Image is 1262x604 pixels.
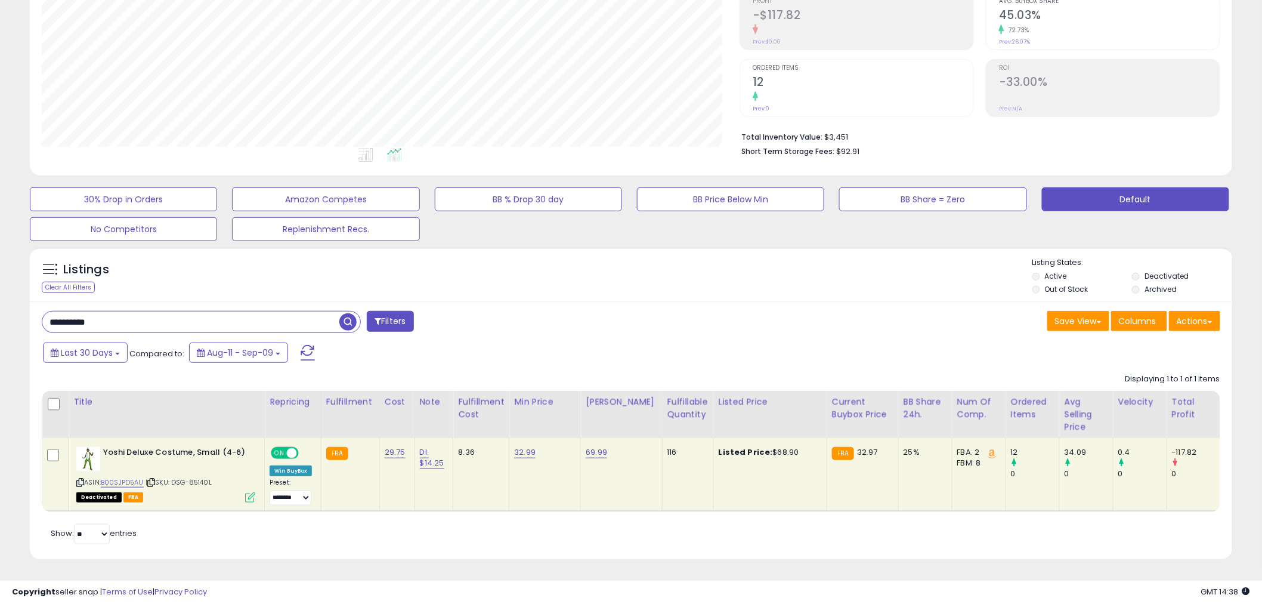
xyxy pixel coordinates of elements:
[999,75,1220,91] h2: -33.00%
[1042,187,1229,211] button: Default
[753,8,973,24] h2: -$117.82
[12,587,207,598] div: seller snap | |
[586,396,657,408] div: [PERSON_NAME]
[420,396,448,408] div: Note
[1065,447,1113,458] div: 34.09
[957,458,997,469] div: FBM: 8
[1111,311,1167,331] button: Columns
[1065,469,1113,479] div: 0
[514,446,536,458] a: 32.99
[999,8,1220,24] h2: 45.03%
[857,446,878,458] span: 32.97
[30,187,217,211] button: 30% Drop in Orders
[832,396,893,421] div: Current Buybox Price
[999,65,1220,72] span: ROI
[1065,396,1108,433] div: Avg Selling Price
[1004,26,1029,35] small: 72.73%
[76,447,255,501] div: ASIN:
[1169,311,1220,331] button: Actions
[297,448,316,458] span: OFF
[586,446,607,458] a: 69.99
[30,217,217,241] button: No Competitors
[420,446,444,469] a: DI: $14.25
[753,65,973,72] span: Ordered Items
[61,347,113,359] span: Last 30 Days
[957,396,1001,421] div: Num of Comp.
[1045,284,1088,294] label: Out of Stock
[839,187,1026,211] button: BB Share = Zero
[270,396,316,408] div: Repricing
[103,447,248,461] b: Yoshi Deluxe Costume, Small (4-6)
[76,447,100,471] img: 31jUwvfFipL._SL40_.jpg
[146,477,212,487] span: | SKU: DSG-85140L
[719,447,818,458] div: $68.90
[42,282,95,293] div: Clear All Filters
[189,343,288,363] button: Aug-11 - Sep-09
[1145,271,1189,281] label: Deactivated
[753,75,973,91] h2: 12
[51,528,137,539] span: Show: entries
[1172,396,1215,421] div: Total Profit
[207,347,273,359] span: Aug-11 - Sep-09
[326,447,348,460] small: FBA
[1119,315,1156,327] span: Columns
[1172,447,1220,458] div: -117.82
[637,187,824,211] button: BB Price Below Min
[43,343,128,363] button: Last 30 Days
[719,446,773,458] b: Listed Price:
[232,217,419,241] button: Replenishment Recs.
[435,187,622,211] button: BB % Drop 30 day
[1145,284,1177,294] label: Archived
[1201,586,1250,597] span: 2025-10-10 14:38 GMT
[270,479,312,506] div: Preset:
[667,447,704,458] div: 116
[458,396,504,421] div: Fulfillment Cost
[514,396,576,408] div: Min Price
[741,129,1211,143] li: $3,451
[154,586,207,597] a: Privacy Policy
[1118,469,1167,479] div: 0
[904,447,943,458] div: 25%
[1118,447,1167,458] div: 0.4
[753,38,781,45] small: Prev: $0.00
[1011,469,1059,479] div: 0
[999,105,1022,112] small: Prev: N/A
[1032,257,1232,269] p: Listing States:
[129,348,184,359] span: Compared to:
[73,396,259,408] div: Title
[102,586,153,597] a: Terms of Use
[123,492,144,503] span: FBA
[101,477,144,488] a: B00SJPD5AU
[741,146,834,156] b: Short Term Storage Fees:
[999,38,1030,45] small: Prev: 26.07%
[458,447,500,458] div: 8.36
[367,311,413,332] button: Filters
[1125,374,1220,385] div: Displaying 1 to 1 of 1 items
[326,396,375,408] div: Fulfillment
[1011,447,1059,458] div: 12
[957,447,997,458] div: FBA: 2
[832,447,854,460] small: FBA
[836,146,859,157] span: $92.91
[753,105,769,112] small: Prev: 0
[1047,311,1109,331] button: Save View
[904,396,947,421] div: BB Share 24h.
[385,396,410,408] div: Cost
[232,187,419,211] button: Amazon Competes
[63,261,109,278] h5: Listings
[385,446,406,458] a: 29.75
[270,466,312,476] div: Win BuyBox
[1118,396,1162,408] div: Velocity
[272,448,287,458] span: ON
[719,396,822,408] div: Listed Price
[741,132,822,142] b: Total Inventory Value:
[1045,271,1067,281] label: Active
[667,396,709,421] div: Fulfillable Quantity
[76,492,122,503] span: All listings that are unavailable for purchase on Amazon for any reason other than out-of-stock
[12,586,55,597] strong: Copyright
[1172,469,1220,479] div: 0
[1011,396,1054,421] div: Ordered Items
